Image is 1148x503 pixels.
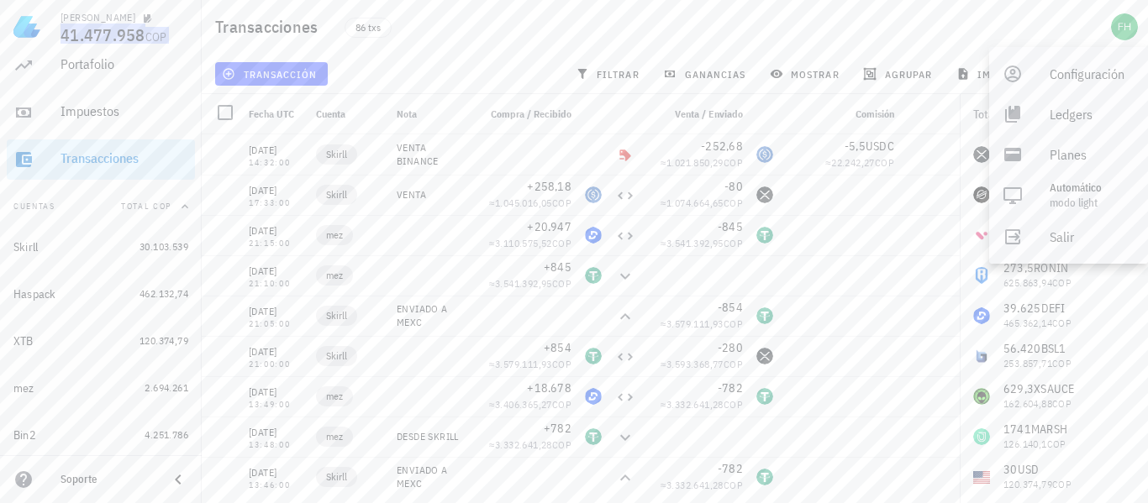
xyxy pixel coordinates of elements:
[249,159,303,167] div: 14:32:00
[7,321,195,361] a: XTB 120.374,79
[495,196,552,209] span: 1.045.016,05
[579,67,640,81] span: filtrar
[1111,13,1138,40] div: avatar
[718,340,743,355] span: -280
[756,469,773,485] div: USDT-icon
[145,29,167,45] span: COP
[61,11,135,24] div: [PERSON_NAME]
[585,267,602,284] div: USDT-icon
[249,464,303,481] div: [DATE]
[355,18,381,37] span: 86 txs
[7,368,195,408] a: mez 2.694.261
[61,473,155,486] div: Soporte
[140,334,188,347] span: 120.374,79
[552,438,571,451] span: COP
[326,186,347,203] span: Skirll
[13,13,40,40] img: LedgiFi
[960,94,1148,134] button: Totales
[724,237,743,249] span: COP
[666,398,724,411] span: 3.332.641,28
[866,139,894,154] span: USDC
[249,239,303,248] div: 21:15:00
[552,358,571,370] span: COP
[390,94,471,134] div: Nota
[856,107,894,120] span: Comisión
[249,280,303,288] div: 21:10:00
[145,381,188,394] span: 2.694.261
[724,479,743,491] span: COP
[718,300,743,315] span: -854
[249,343,303,360] div: [DATE]
[489,277,571,290] span: ≈
[249,263,303,280] div: [DATE]
[527,219,571,234] span: +20.947
[140,287,188,300] span: 462.132,74
[773,67,840,81] span: mostrar
[666,358,724,370] span: 3.593.368,77
[61,150,188,166] div: Transacciones
[960,67,1031,81] span: importar
[724,179,743,194] span: -80
[249,360,303,369] div: 21:00:00
[831,156,875,169] span: 22.242,27
[7,227,195,267] a: Skirll 30.103.539
[1050,97,1135,131] div: Ledgers
[973,108,1114,120] div: Totales
[1050,181,1135,195] div: Automático
[7,45,195,86] a: Portafolio
[1050,196,1098,210] span: modo Light
[552,237,571,249] span: COP
[756,227,773,244] div: USDT-icon
[756,388,773,405] div: USDT-icon
[7,92,195,133] a: Impuestos
[569,62,650,86] button: filtrar
[666,196,724,209] span: 1.074.664,65
[675,107,743,120] span: Venta / Enviado
[1050,220,1135,254] div: Salir
[13,334,34,348] div: XTB
[724,196,743,209] span: COP
[397,107,417,120] span: Nota
[489,196,571,209] span: ≈
[661,479,743,491] span: ≈
[661,156,743,169] span: ≈
[866,67,932,81] span: agrupar
[326,227,343,244] span: mez
[544,259,571,275] span: +845
[661,358,743,370] span: ≈
[215,62,328,86] button: transacción
[140,240,188,253] span: 30.103.539
[397,302,464,329] div: ENVIADO A MEXC
[121,201,171,212] span: Total COP
[724,317,743,330] span: COP
[585,348,602,364] div: USDT-icon
[215,13,324,40] h1: Transacciones
[13,240,39,254] div: Skirll
[326,307,347,324] span: Skirll
[552,196,571,209] span: COP
[666,156,724,169] span: 1.021.850,29
[249,142,303,159] div: [DATE]
[495,277,552,290] span: 3.541.392,95
[544,421,571,436] span: +782
[309,94,390,134] div: Cuenta
[724,398,743,411] span: COP
[718,219,743,234] span: -845
[316,107,345,120] span: Cuenta
[845,139,866,154] span: -5,5
[249,107,294,120] span: Fecha UTC
[756,146,773,163] div: USDC-icon
[1050,138,1135,171] div: Planes
[763,62,850,86] button: mostrar
[7,186,195,227] button: CuentasTotal COP
[527,179,571,194] span: +258,18
[13,428,36,443] div: Bin2
[718,461,743,476] span: -782
[756,186,773,203] div: XRP-icon
[145,428,188,441] span: 4.251.786
[552,277,571,290] span: COP
[13,381,34,396] div: mez
[756,307,773,324] div: USDT-icon
[489,237,571,249] span: ≈
[585,227,602,244] div: DEFI-icon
